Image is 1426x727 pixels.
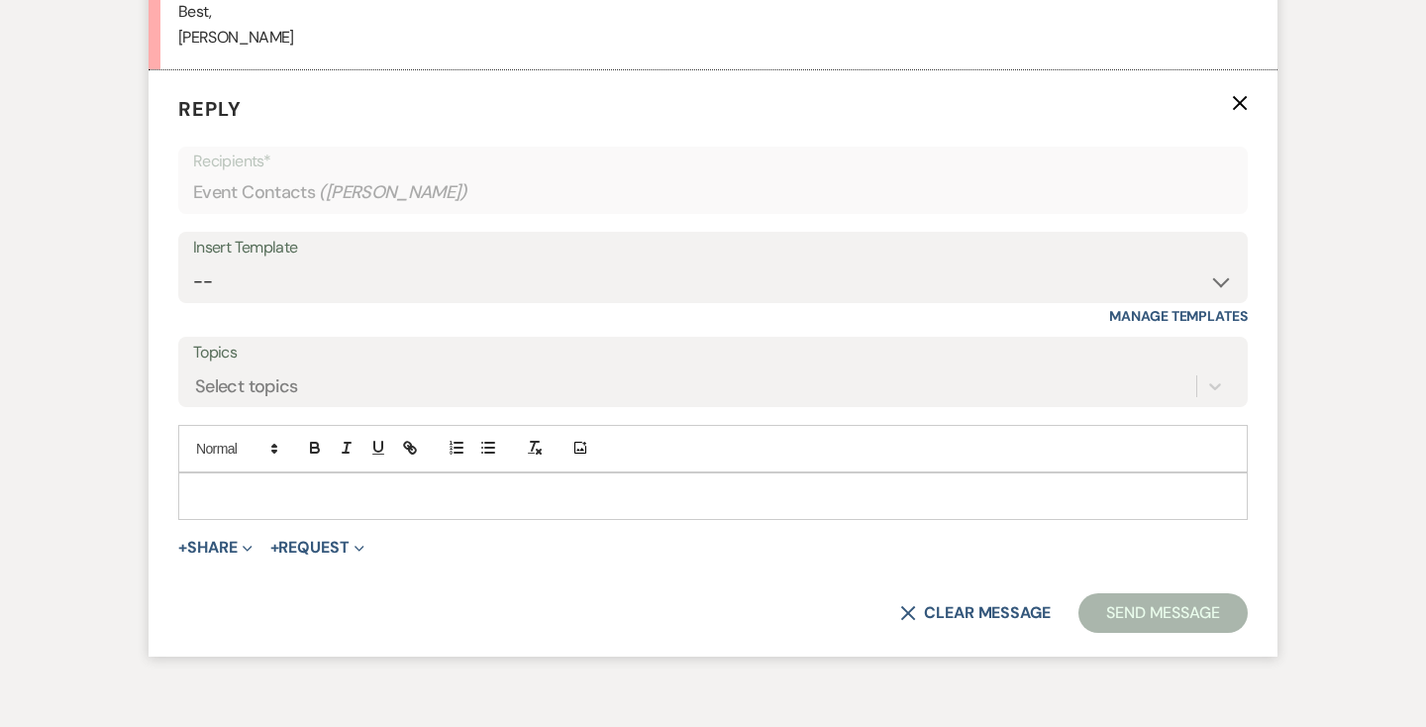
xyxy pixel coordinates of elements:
[193,149,1233,174] p: Recipients*
[270,540,364,556] button: Request
[193,339,1233,367] label: Topics
[193,234,1233,262] div: Insert Template
[900,605,1051,621] button: Clear message
[193,173,1233,212] div: Event Contacts
[1078,593,1248,633] button: Send Message
[270,540,279,556] span: +
[195,372,298,399] div: Select topics
[1109,307,1248,325] a: Manage Templates
[178,540,187,556] span: +
[319,179,467,206] span: ( [PERSON_NAME] )
[178,96,242,122] span: Reply
[178,540,253,556] button: Share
